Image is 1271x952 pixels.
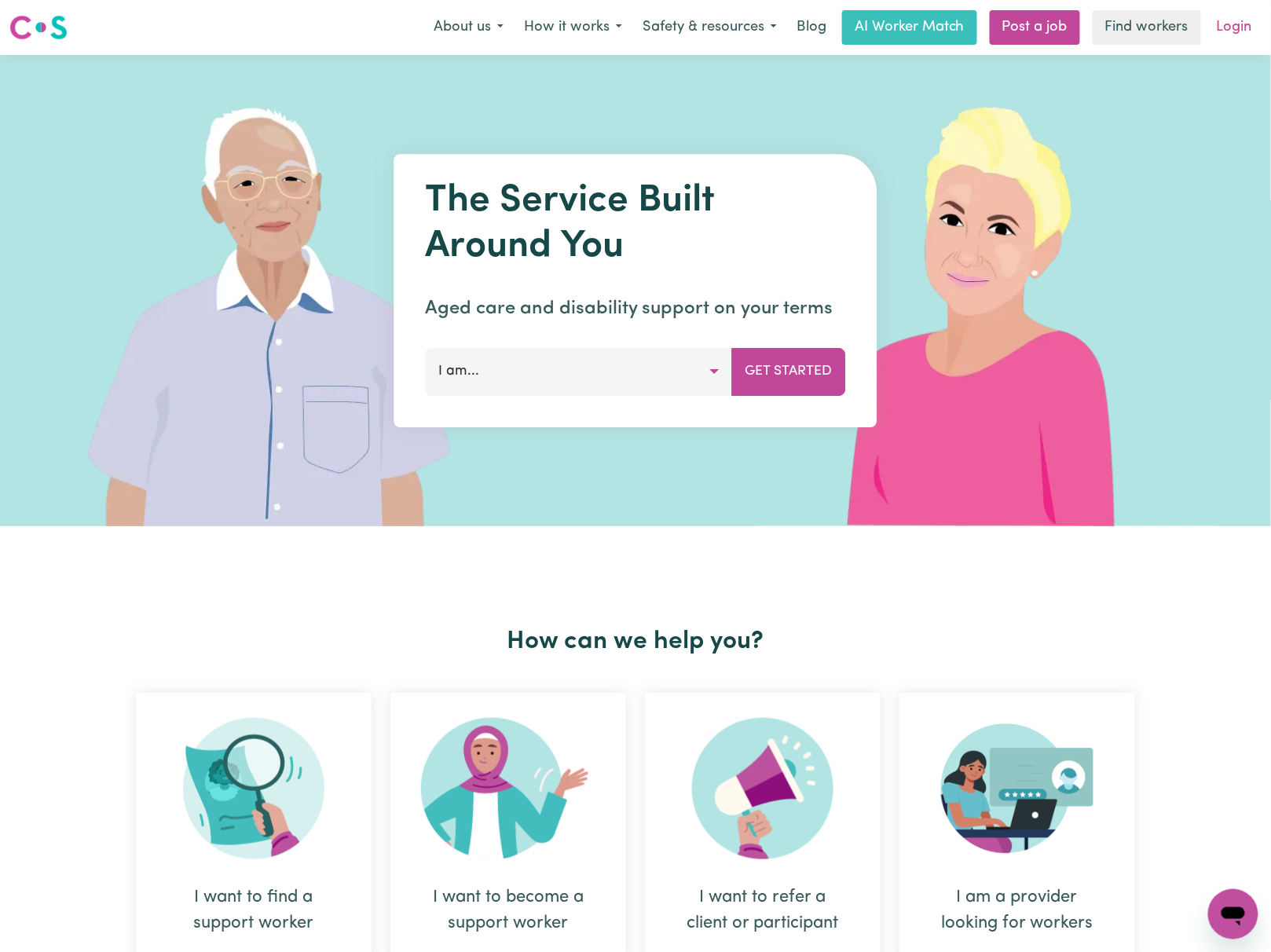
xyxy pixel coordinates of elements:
[423,11,514,44] button: About us
[426,348,733,395] button: I am...
[174,884,334,936] div: I want to find a support worker
[941,718,1093,859] img: Provider
[9,9,68,46] a: Careseekers logo
[732,348,846,395] button: Get Started
[1093,10,1201,45] a: Find workers
[514,11,632,44] button: How it works
[787,10,836,45] a: Blog
[9,13,68,42] img: Careseekers logo
[428,884,588,936] div: I want to become a support worker
[1207,10,1262,45] a: Login
[937,884,1097,936] div: I am a provider looking for workers
[183,718,324,859] img: Search
[421,718,595,859] img: Become Worker
[842,10,977,45] a: AI Worker Match
[990,10,1080,45] a: Post a job
[126,627,1145,657] h2: How can we help you?
[1208,889,1258,939] iframe: Button to launch messaging window
[426,179,846,269] h1: The Service Built Around You
[426,295,846,323] p: Aged care and disability support on your terms
[692,718,833,859] img: Refer
[683,884,843,936] div: I want to refer a client or participant
[632,11,787,44] button: Safety & resources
